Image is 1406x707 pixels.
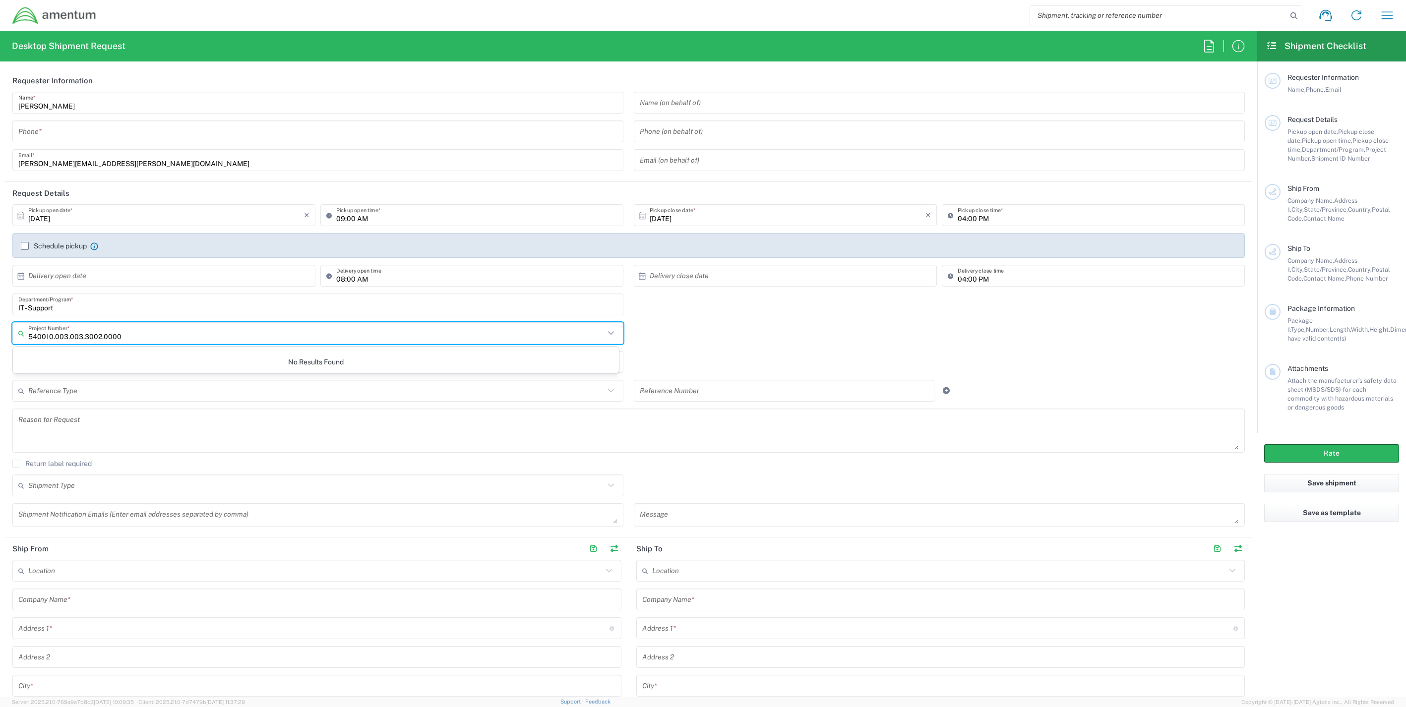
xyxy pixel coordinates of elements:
span: Pickup open date, [1287,128,1338,135]
span: Copyright © [DATE]-[DATE] Agistix Inc., All Rights Reserved [1241,698,1394,707]
img: dyncorp [12,6,97,25]
button: Save shipment [1264,474,1399,492]
span: State/Province, [1304,266,1348,273]
a: Support [560,699,585,705]
span: Contact Name [1303,215,1345,222]
span: Type, [1291,326,1306,333]
span: [DATE] 10:09:35 [94,699,134,705]
span: [DATE] 11:37:29 [206,699,245,705]
span: State/Province, [1304,206,1348,213]
span: Client: 2025.21.0-7d7479b [138,699,245,705]
span: Name, [1287,86,1306,93]
input: Shipment, tracking or reference number [1030,6,1287,25]
span: Height, [1369,326,1390,333]
span: Shipment ID Number [1311,155,1370,162]
span: Attachments [1287,364,1328,372]
span: City, [1291,266,1304,273]
label: Return label required [12,460,92,468]
span: Package Information [1287,304,1355,312]
span: Package 1: [1287,317,1313,333]
h2: Desktop Shipment Request [12,40,125,52]
span: Server: 2025.21.0-769a9a7b8c3 [12,699,134,705]
span: Contact Name, [1303,275,1346,282]
div: No Results Found [13,351,619,373]
span: Request Details [1287,116,1338,123]
span: City, [1291,206,1304,213]
span: Ship To [1287,244,1310,252]
span: Ship From [1287,184,1319,192]
span: Email [1325,86,1342,93]
i: × [925,207,931,223]
a: Add Reference [939,384,953,398]
span: Attach the manufacturer’s safety data sheet (MSDS/SDS) for each commodity with hazardous material... [1287,377,1397,411]
h2: Shipment Checklist [1266,40,1366,52]
span: Country, [1348,206,1372,213]
a: Feedback [585,699,611,705]
span: Company Name, [1287,197,1334,204]
span: Pickup open time, [1302,137,1352,144]
h2: Ship From [12,544,49,554]
span: Number, [1306,326,1330,333]
label: Schedule pickup [21,242,87,250]
i: × [304,207,309,223]
span: Length, [1330,326,1351,333]
span: Company Name, [1287,257,1334,264]
span: Phone Number [1346,275,1388,282]
h2: Requester Information [12,76,93,86]
button: Rate [1264,444,1399,463]
span: Requester Information [1287,73,1359,81]
h2: Request Details [12,188,69,198]
span: Width, [1351,326,1369,333]
span: Phone, [1306,86,1325,93]
span: Department/Program, [1302,146,1365,153]
button: Save as template [1264,504,1399,522]
h2: Ship To [636,544,663,554]
span: Country, [1348,266,1372,273]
